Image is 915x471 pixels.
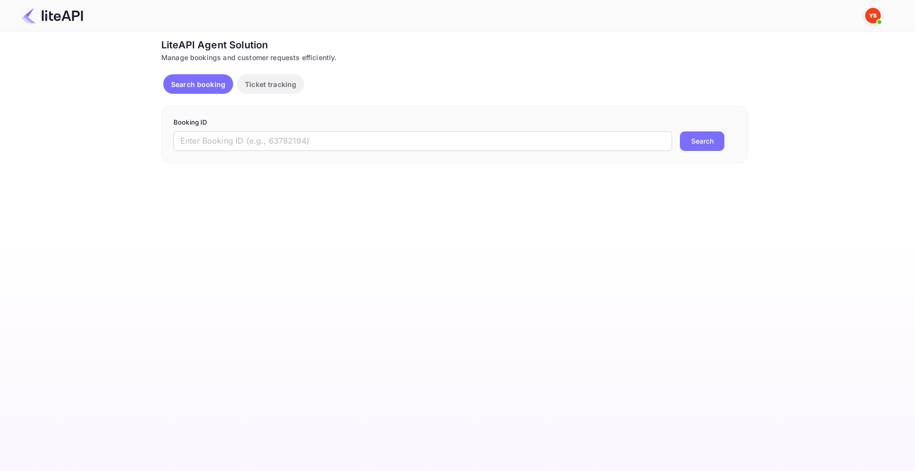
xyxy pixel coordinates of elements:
img: Yandex Support [865,8,881,23]
p: Ticket tracking [245,79,296,89]
p: Booking ID [174,118,736,128]
input: Enter Booking ID (e.g., 63782194) [174,131,672,151]
div: LiteAPI Agent Solution [161,38,748,52]
div: Manage bookings and customer requests efficiently. [161,52,748,63]
img: LiteAPI Logo [22,8,83,23]
button: Search [680,131,724,151]
p: Search booking [171,79,225,89]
